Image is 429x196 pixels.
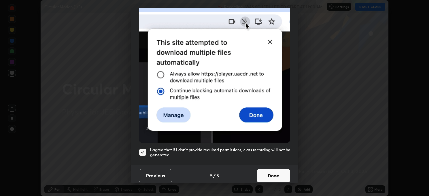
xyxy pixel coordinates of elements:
h4: 5 [216,172,219,179]
h4: 5 [210,172,213,179]
button: Previous [139,169,172,182]
h5: I agree that if I don't provide required permissions, class recording will not be generated [150,147,290,158]
button: Done [257,169,290,182]
h4: / [213,172,216,179]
